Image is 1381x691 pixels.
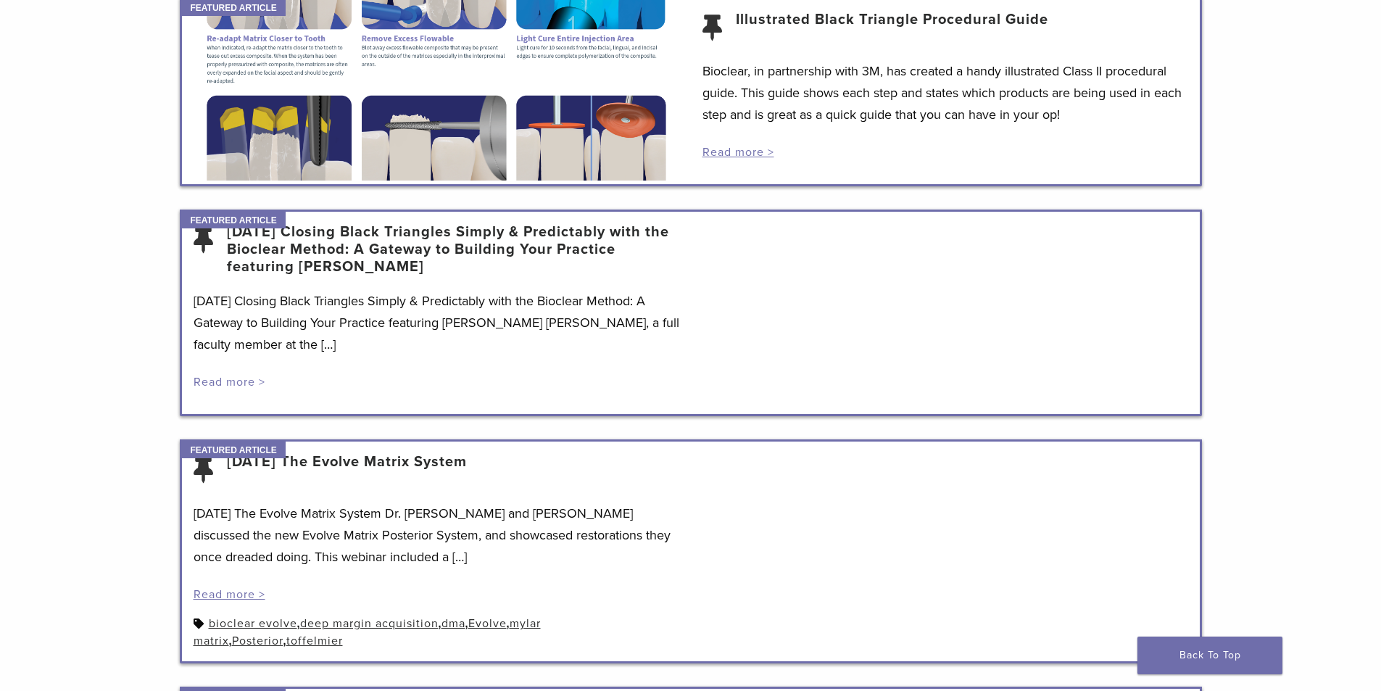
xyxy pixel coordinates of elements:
a: Posterior [232,634,283,648]
a: deep margin acquisition [300,616,439,631]
a: bioclear evolve [209,616,297,631]
div: , , , , , , [194,615,679,650]
a: [DATE] The Evolve Matrix System [227,453,467,488]
a: Back To Top [1137,637,1282,674]
a: Read more > [194,587,265,602]
a: dma [441,616,465,631]
p: Bioclear, in partnership with 3M, has created a handy illustrated Class II procedural guide. This... [702,60,1188,125]
a: Read more > [702,145,774,160]
a: Illustrated Black Triangle Procedural Guide [736,11,1048,46]
p: [DATE] The Evolve Matrix System Dr. [PERSON_NAME] and [PERSON_NAME] discussed the new Evolve Matr... [194,502,679,568]
a: toffelmier [286,634,343,648]
a: Read more > [194,375,265,389]
a: Evolve [468,616,507,631]
p: [DATE] Closing Black Triangles Simply & Predictably with the Bioclear Method: A Gateway to Buildi... [194,290,679,355]
a: [DATE] Closing Black Triangles Simply & Predictably with the Bioclear Method: A Gateway to Buildi... [227,223,679,276]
